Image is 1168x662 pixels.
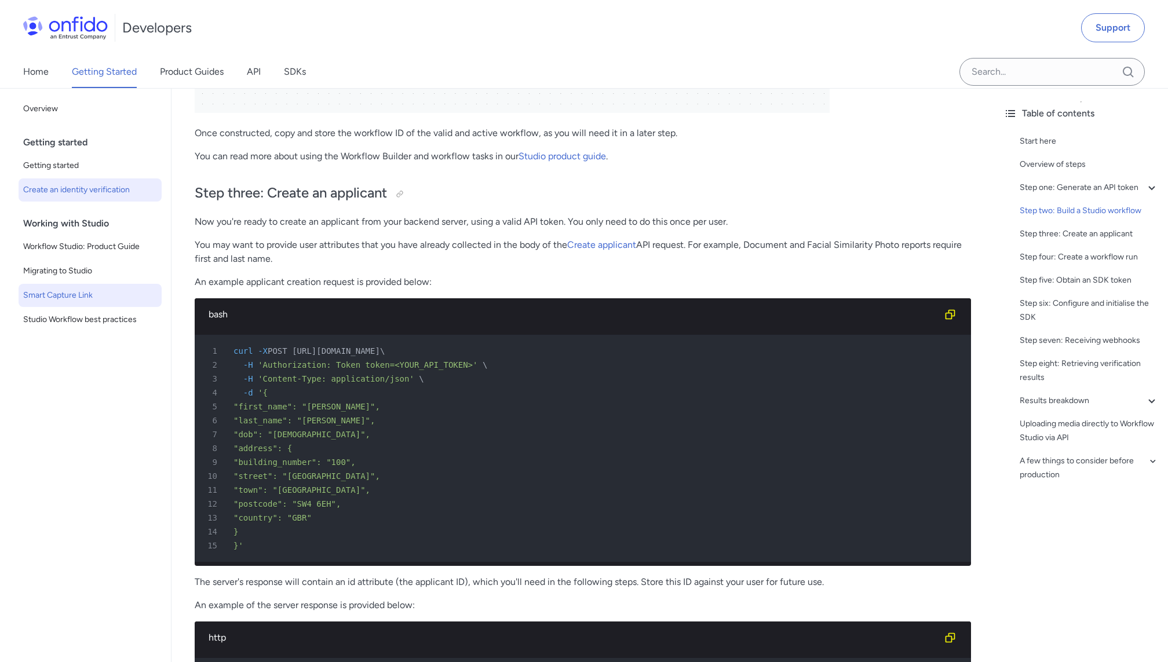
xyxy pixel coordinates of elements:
div: Working with Studio [23,212,166,235]
a: Workflow Studio: Product Guide [19,235,162,258]
button: Copy code snippet button [939,626,962,649]
span: Create an identity verification [23,183,157,197]
span: \ [380,346,385,356]
a: Step seven: Receiving webhooks [1020,334,1159,348]
input: Onfido search input field [959,58,1145,86]
span: \ [419,374,424,383]
a: Overview [19,97,162,120]
a: Create an identity verification [19,178,162,202]
span: "building_number": "100", [233,458,356,467]
a: Start here [1020,134,1159,148]
div: bash [209,308,939,321]
span: '{ [258,388,268,397]
a: Results breakdown [1020,394,1159,408]
span: }' [233,541,243,550]
span: 8 [199,441,225,455]
div: http [209,631,939,645]
div: Getting started [23,131,166,154]
span: 3 [199,372,225,386]
a: Step eight: Retrieving verification results [1020,357,1159,385]
span: 6 [199,414,225,427]
p: The server's response will contain an id attribute (the applicant ID), which you'll need in the f... [195,575,971,589]
p: You may want to provide user attributes that you have already collected in the body of the API re... [195,238,971,266]
span: Studio Workflow best practices [23,313,157,327]
a: Home [23,56,49,88]
a: Studio product guide [519,151,606,162]
a: Migrating to Studio [19,259,162,283]
span: 7 [199,427,225,441]
span: 12 [199,497,225,511]
a: Studio Workflow best practices [19,308,162,331]
span: 'Content-Type: application/json' [258,374,414,383]
a: Step four: Create a workflow run [1020,250,1159,264]
span: 10 [199,469,225,483]
span: "town": "[GEOGRAPHIC_DATA]", [233,485,370,495]
span: } [233,527,238,536]
span: -H [243,360,253,370]
a: Step three: Create an applicant [1020,227,1159,241]
span: 1 [199,344,225,358]
span: -d [243,388,253,397]
a: API [247,56,261,88]
p: An example applicant creation request is provided below: [195,275,971,289]
span: 'Authorization: Token token=<YOUR_API_TOKEN>' [258,360,477,370]
span: \ [483,360,487,370]
a: Smart Capture Link [19,284,162,307]
a: Getting Started [72,56,137,88]
span: Migrating to Studio [23,264,157,278]
a: Step one: Generate an API token [1020,181,1159,195]
span: Smart Capture Link [23,288,157,302]
span: 2 [199,358,225,372]
img: Onfido Logo [23,16,108,39]
span: 9 [199,455,225,469]
h1: Developers [122,19,192,37]
a: Create applicant [567,239,636,250]
p: You can read more about using the Workflow Builder and workflow tasks in our . [195,149,971,163]
span: "last_name": "[PERSON_NAME]", [233,416,375,425]
a: Getting started [19,154,162,177]
button: Copy code snippet button [939,303,962,326]
span: "country": "GBR" [233,513,312,522]
span: 15 [199,539,225,553]
div: Table of contents [1003,107,1159,120]
span: curl [233,346,253,356]
span: "first_name": "[PERSON_NAME]", [233,402,380,411]
a: Step six: Configure and initialise the SDK [1020,297,1159,324]
span: "street": "[GEOGRAPHIC_DATA]", [233,471,380,481]
span: 5 [199,400,225,414]
p: Once constructed, copy and store the workflow ID of the valid and active workflow, as you will ne... [195,126,971,140]
div: Overview of steps [1020,158,1159,171]
span: Getting started [23,159,157,173]
a: SDKs [284,56,306,88]
span: 4 [199,386,225,400]
span: "address": { [233,444,292,453]
a: Uploading media directly to Workflow Studio via API [1020,417,1159,445]
span: Overview [23,102,157,116]
a: Support [1081,13,1145,42]
span: "postcode": "SW4 6EH", [233,499,341,509]
span: -X [258,346,268,356]
span: POST [URL][DOMAIN_NAME] [268,346,380,356]
span: 14 [199,525,225,539]
a: Step two: Build a Studio workflow [1020,204,1159,218]
a: A few things to consider before production [1020,454,1159,482]
a: Step five: Obtain an SDK token [1020,273,1159,287]
span: "dob": "[DEMOGRAPHIC_DATA]", [233,430,370,439]
span: 13 [199,511,225,525]
span: -H [243,374,253,383]
h2: Step three: Create an applicant [195,184,971,203]
p: An example of the server response is provided below: [195,598,971,612]
p: Now you're ready to create an applicant from your backend server, using a valid API token. You on... [195,215,971,229]
a: Product Guides [160,56,224,88]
